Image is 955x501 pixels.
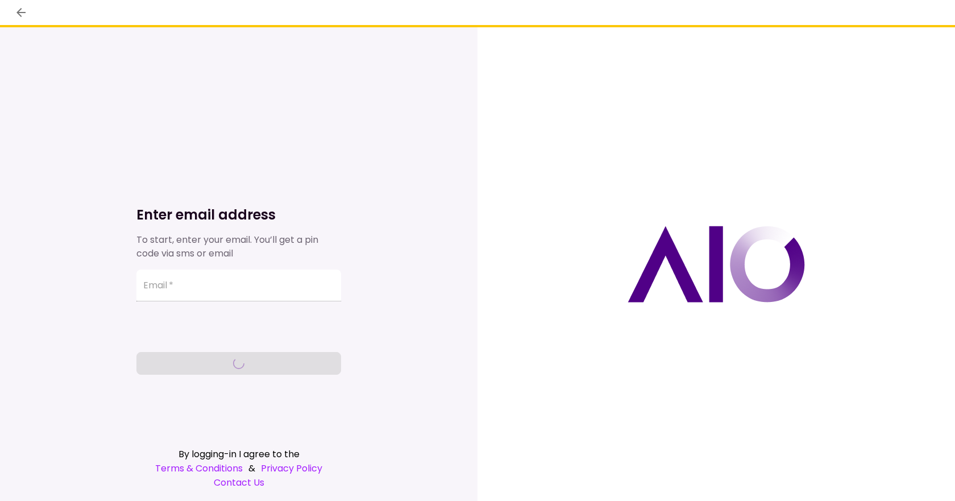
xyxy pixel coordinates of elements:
[136,206,341,224] h1: Enter email address
[136,447,341,461] div: By logging-in I agree to the
[136,233,341,260] div: To start, enter your email. You’ll get a pin code via sms or email
[136,475,341,490] a: Contact Us
[261,461,322,475] a: Privacy Policy
[11,3,31,22] button: back
[628,226,805,303] img: AIO logo
[155,461,243,475] a: Terms & Conditions
[136,461,341,475] div: &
